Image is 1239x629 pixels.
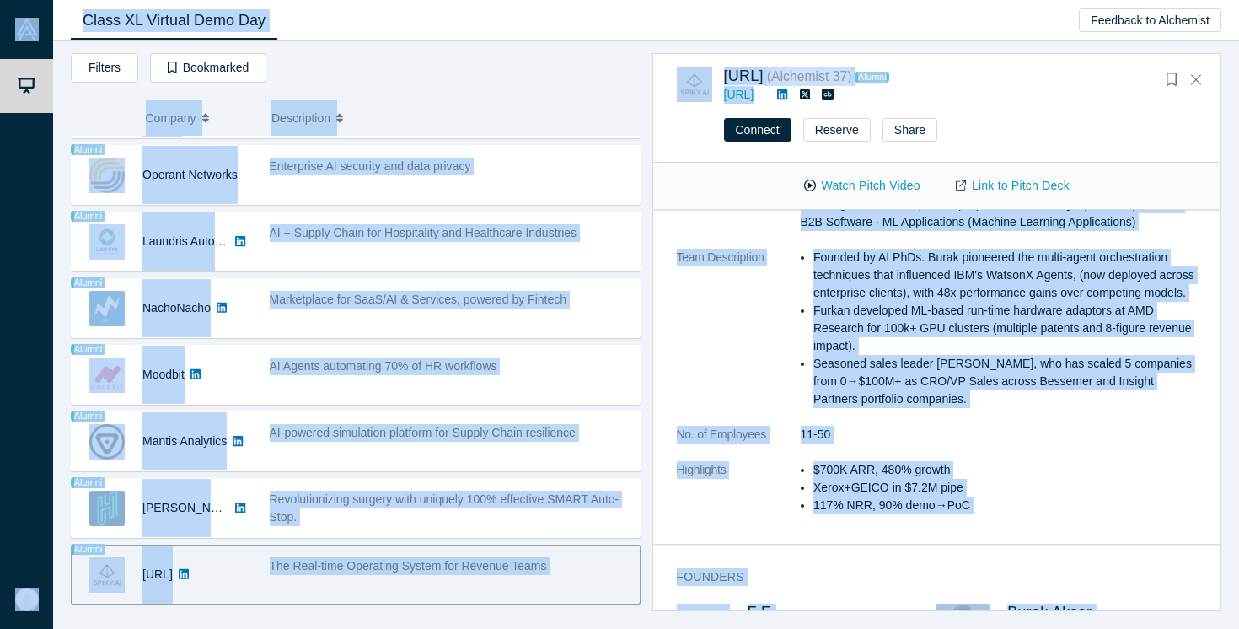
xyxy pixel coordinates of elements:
img: Laundris Autonomous Inventory Management's Logo [89,224,125,260]
dt: Highlights [677,461,801,532]
small: ( Alchemist 37 ) [767,69,852,83]
span: Alumni [71,411,105,422]
a: Operant Networks [142,168,238,181]
img: NachoNacho's Logo [89,291,125,326]
a: Mantis Analytics [142,434,227,448]
img: Moodbit's Logo [89,358,125,393]
span: Marketplace for SaaS/AI & Services, powered by Fintech [270,293,567,306]
img: Spiky.ai's Logo [677,67,712,102]
span: Alumni [71,344,105,355]
a: NachoNacho [142,301,211,314]
span: Alumni [71,277,105,288]
span: AI-powered simulation platform for Supply Chain resilience [270,426,576,439]
a: [URL] [724,88,754,101]
dt: Team Description [677,249,801,426]
a: Moodbit [142,368,185,381]
span: Alumni [71,477,105,488]
span: The Real-time Operating System for Revenue Teams [270,559,547,573]
img: Spiky.ai's Logo [89,557,125,593]
button: Bookmarked [150,53,266,83]
a: Link to Pitch Deck [938,171,1087,201]
li: Seasoned sales leader [PERSON_NAME], who has scaled 5 companies from 0→$100M+ as CRO/VP Sales acr... [813,355,1197,408]
button: Bookmark [1160,68,1183,92]
a: [URL] [724,67,764,84]
img: Mantis Analytics's Logo [89,424,125,460]
img: Farouk Najjar's Account [15,588,39,611]
li: Furkan developed ML-based run-time hardware adaptors at AMD Research for 100k+ GPU clusters (mult... [813,302,1197,355]
a: F E [748,604,772,621]
span: Description [271,100,330,136]
dd: 11-50 [801,426,1198,444]
span: AI + Supply Chain for Hospitality and Healthcare Industries [270,226,577,239]
a: [PERSON_NAME] Surgical [142,501,286,514]
li: Xerox+GEICO in $7.2M pipe [813,479,1197,497]
button: Share [882,118,937,142]
dt: No. of Employees [677,426,801,461]
span: Alumni [71,211,105,222]
button: Close [1183,67,1209,94]
button: Watch Pitch Video [786,171,938,201]
img: Operant Networks's Logo [89,158,125,193]
button: Description [271,100,629,136]
h3: Founders [677,568,1174,586]
button: Company [146,100,255,136]
span: Revolutionizing surgery with uniquely 100% effective SMART Auto-Stop. [270,492,619,524]
button: Feedback to Alchemist [1079,8,1221,32]
span: Alumni [71,544,105,555]
img: Hubly Surgical's Logo [89,491,125,526]
a: Laundris Autonomous Inventory Management [142,234,381,248]
button: Filters [71,53,138,83]
li: 117% NRR, 90% demo→PoC [813,497,1197,514]
span: Alumni [855,72,889,83]
img: Alchemist Vault Logo [15,18,39,41]
span: AI Agents automating 70% of HR workflows [270,359,497,373]
li: Founded by AI PhDs. Burak pioneered the multi-agent orchestration techniques that influenced IBM'... [813,249,1197,302]
a: [URL] [142,567,173,581]
span: Company [146,100,196,136]
span: Alumni [71,144,105,155]
span: Enterprise AI security and data privacy [270,159,471,173]
a: Burak Aksar [1007,604,1091,621]
a: Class XL Virtual Demo Day [71,1,277,40]
button: Connect [724,118,791,142]
button: Reserve [803,118,871,142]
li: $700K ARR, 480% growth [813,461,1197,479]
